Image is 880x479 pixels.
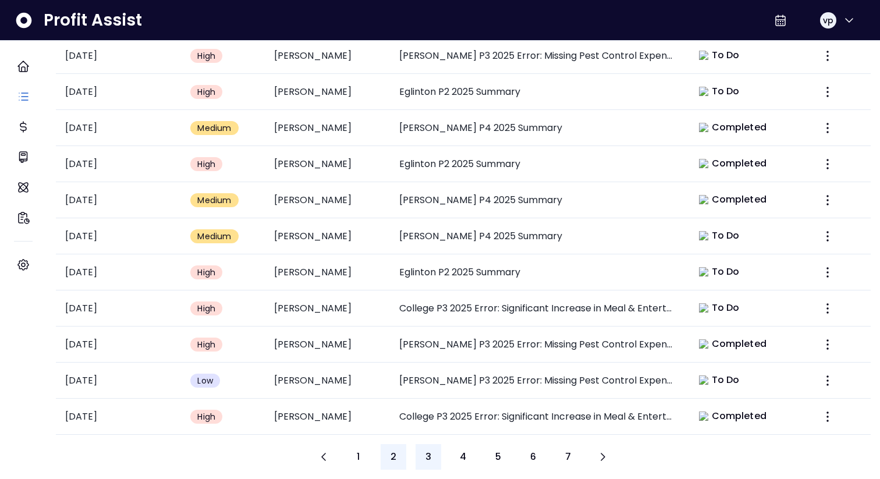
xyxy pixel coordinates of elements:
button: More [817,190,838,211]
button: More [817,406,838,427]
button: More [817,298,838,319]
td: [PERSON_NAME] P3 2025 Error: Missing Pest Control Expense [390,38,683,74]
button: Go to page 6 [520,444,546,470]
button: Go to page 2 [381,444,406,470]
span: 6 [530,450,536,464]
button: More [817,370,838,391]
button: Go to page 5 [485,444,511,470]
span: 1 [357,450,360,464]
span: High [197,339,215,350]
td: [PERSON_NAME] [265,218,390,254]
img: completed [699,159,708,168]
span: Profit Assist [44,10,142,31]
td: [DATE] [56,327,181,363]
span: 7 [565,450,571,464]
td: [DATE] [56,218,181,254]
button: More [817,226,838,247]
span: Medium [197,122,231,134]
td: [DATE] [56,146,181,182]
span: Medium [197,194,231,206]
td: [DATE] [56,254,181,290]
td: [PERSON_NAME] [265,399,390,435]
td: College P3 2025 Error: Significant Increase in Meal & Entertainment [390,290,683,327]
span: To Do [712,301,740,315]
img: Not yet Started [699,87,708,96]
td: [PERSON_NAME] [265,363,390,399]
span: Completed [712,337,767,351]
span: Completed [712,193,767,207]
td: [DATE] [56,182,181,218]
td: [PERSON_NAME] P3 2025 Error: Missing Pest Control Expense [390,363,683,399]
td: [DATE] [56,363,181,399]
button: More [817,118,838,139]
img: Not yet Started [699,267,708,276]
td: [PERSON_NAME] P4 2025 Summary [390,110,683,146]
button: More [817,154,838,175]
button: More [817,334,838,355]
span: 2 [391,450,396,464]
span: Completed [712,409,767,423]
span: High [197,86,215,98]
button: Previous page [311,444,336,470]
button: Go to page 4 [450,444,476,470]
span: To Do [712,84,740,98]
img: completed [699,339,708,349]
td: [DATE] [56,399,181,435]
img: completed [699,123,708,132]
td: [PERSON_NAME] [265,327,390,363]
td: [PERSON_NAME] [265,290,390,327]
span: High [197,50,215,62]
button: Go to page 1 [346,444,371,470]
button: Next page [590,444,616,470]
td: [PERSON_NAME] P4 2025 Summary [390,182,683,218]
span: 5 [495,450,501,464]
td: [PERSON_NAME] [265,254,390,290]
button: More [817,262,838,283]
button: Go to page 7 [555,444,581,470]
td: [DATE] [56,110,181,146]
td: [PERSON_NAME] [265,182,390,218]
span: Low [197,375,213,386]
td: [PERSON_NAME] [265,110,390,146]
td: [PERSON_NAME] [265,38,390,74]
span: To Do [712,265,740,279]
img: Not yet Started [699,51,708,60]
span: To Do [712,229,740,243]
img: Not yet Started [699,231,708,240]
span: 4 [460,450,466,464]
td: Eglinton P2 2025 Summary [390,254,683,290]
button: More [817,81,838,102]
td: [PERSON_NAME] [265,146,390,182]
td: College P3 2025 Error: Significant Increase in Meal & Entertainment [390,399,683,435]
span: High [197,303,215,314]
span: vp [823,15,833,26]
td: [DATE] [56,38,181,74]
td: [PERSON_NAME] P3 2025 Error: Missing Pest Control Expense [390,327,683,363]
span: High [197,158,215,170]
button: Go to page 3 [416,444,441,470]
span: To Do [712,373,740,387]
span: High [197,411,215,423]
span: High [197,267,215,278]
td: Eglinton P2 2025 Summary [390,146,683,182]
td: [PERSON_NAME] [265,74,390,110]
img: completed [699,411,708,421]
span: Completed [712,157,767,171]
button: More [817,45,838,66]
td: Eglinton P2 2025 Summary [390,74,683,110]
img: Not yet Started [699,303,708,313]
span: Completed [712,120,767,134]
span: To Do [712,48,740,62]
img: Not yet Started [699,375,708,385]
td: [PERSON_NAME] P4 2025 Summary [390,218,683,254]
span: Medium [197,230,231,242]
td: [DATE] [56,74,181,110]
td: [DATE] [56,290,181,327]
span: 3 [425,450,431,464]
img: completed [699,195,708,204]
